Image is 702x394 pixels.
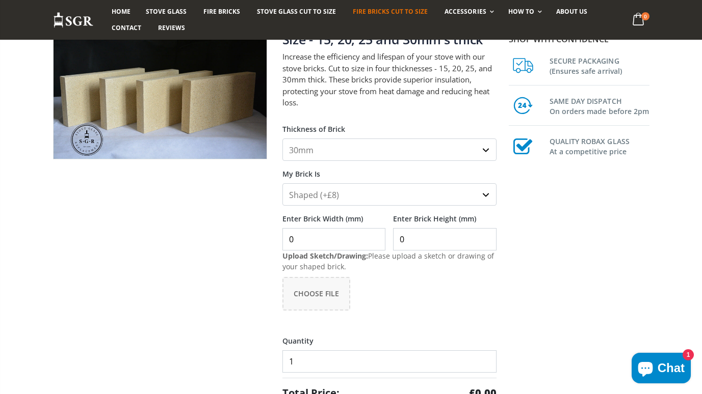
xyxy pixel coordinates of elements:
a: Accessories [437,4,499,20]
h3: QUALITY ROBAX GLASS At a competitive price [550,134,649,157]
label: Enter Brick Width (mm) [282,206,386,224]
span: How To [508,7,534,16]
span: Accessories [445,7,486,16]
span: About us [556,7,587,16]
label: Enter Brick Height (mm) [393,206,497,224]
span: Choose File [294,289,339,298]
a: Fire Bricks [196,4,248,20]
a: Stove Glass Cut To Size [249,4,344,20]
label: My Brick Is [282,161,497,179]
span: Home [112,7,131,16]
span: Fire Bricks Cut To Size [353,7,428,16]
a: About us [549,4,595,20]
a: Home [104,4,138,20]
p: Please upload a sketch or drawing of your shaped brick. [282,250,497,272]
label: Thickness of Brick [282,116,497,134]
span: Stove Glass Cut To Size [257,7,336,16]
h3: SAME DAY DISPATCH On orders made before 2pm [550,94,649,117]
a: Stove Glass [138,4,194,20]
span: Fire Bricks [203,7,240,16]
span: Stove Glass [146,7,187,16]
span: 0 [641,12,649,20]
a: How To [501,4,547,20]
p: Increase the efficiency and lifespan of your stove with our stove bricks. Cut to size in four thi... [282,51,497,108]
inbox-online-store-chat: Shopify online store chat [629,353,694,386]
h3: SECURE PACKAGING (Ensures safe arrival) [550,54,649,76]
label: Quantity [282,328,497,346]
span: Contact [112,23,141,32]
span: Reviews [158,23,185,32]
img: 4_fire_bricks_1aa33a0b-dc7a-4843-b288-55f1aa0e36c3_800x_crop_center.jpeg [54,17,267,158]
a: Fire Bricks Cut To Size [345,4,435,20]
button: Choose File [282,277,350,311]
strong: Upload Sketch/Drawing: [282,251,368,261]
img: Stove Glass Replacement [53,12,94,29]
a: Reviews [150,20,193,36]
a: Contact [104,20,149,36]
a: 0 [628,10,649,30]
